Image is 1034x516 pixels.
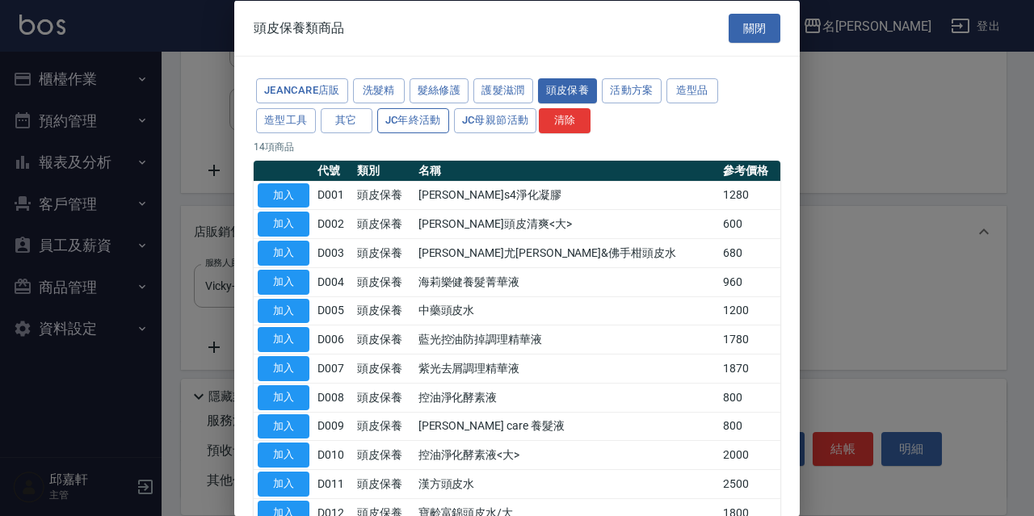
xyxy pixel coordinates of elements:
p: 14 項商品 [254,139,780,153]
td: D004 [313,267,353,296]
td: D011 [313,469,353,498]
td: 2000 [719,440,780,469]
td: [PERSON_NAME]s4淨化凝膠 [414,181,720,210]
td: 頭皮保養 [353,354,414,383]
button: 護髮滋潤 [473,78,533,103]
td: 頭皮保養 [353,412,414,441]
button: 洗髮精 [353,78,405,103]
td: 1780 [719,325,780,354]
button: JC母親節活動 [454,107,537,132]
button: 加入 [258,241,309,266]
td: 中藥頭皮水 [414,296,720,325]
td: D002 [313,209,353,238]
th: 代號 [313,160,353,181]
button: 造型品 [666,78,718,103]
button: 其它 [321,107,372,132]
td: [PERSON_NAME]頭皮清爽<大> [414,209,720,238]
button: JeanCare店販 [256,78,348,103]
button: 加入 [258,182,309,208]
td: 960 [719,267,780,296]
button: 頭皮保養 [538,78,598,103]
td: [PERSON_NAME] care 養髮液 [414,412,720,441]
td: 800 [719,412,780,441]
button: 加入 [258,327,309,352]
button: 關閉 [729,13,780,43]
td: 600 [719,209,780,238]
button: 髮絲修護 [410,78,469,103]
td: 1200 [719,296,780,325]
td: 1280 [719,181,780,210]
td: D009 [313,412,353,441]
td: 頭皮保養 [353,238,414,267]
td: 紫光去屑調理精華液 [414,354,720,383]
td: 頭皮保養 [353,181,414,210]
td: 頭皮保養 [353,296,414,325]
td: 頭皮保養 [353,325,414,354]
td: 漢方頭皮水 [414,469,720,498]
td: D001 [313,181,353,210]
td: D008 [313,383,353,412]
td: D007 [313,354,353,383]
button: 加入 [258,384,309,409]
td: 頭皮保養 [353,383,414,412]
button: 加入 [258,269,309,294]
th: 名稱 [414,160,720,181]
td: 680 [719,238,780,267]
button: 活動方案 [602,78,662,103]
td: 控油淨化酵素液 [414,383,720,412]
td: 800 [719,383,780,412]
td: [PERSON_NAME]尤[PERSON_NAME]&佛手柑頭皮水 [414,238,720,267]
button: 加入 [258,212,309,237]
button: JC年終活動 [377,107,449,132]
td: 1870 [719,354,780,383]
button: 加入 [258,298,309,323]
button: 加入 [258,413,309,438]
td: 頭皮保養 [353,209,414,238]
td: 海莉樂健養髮菁華液 [414,267,720,296]
td: 頭皮保養 [353,440,414,469]
th: 類別 [353,160,414,181]
button: 加入 [258,472,309,497]
td: 頭皮保養 [353,267,414,296]
button: 清除 [539,107,591,132]
button: 加入 [258,356,309,381]
td: 2500 [719,469,780,498]
td: D003 [313,238,353,267]
td: D005 [313,296,353,325]
th: 參考價格 [719,160,780,181]
td: D006 [313,325,353,354]
button: 造型工具 [256,107,316,132]
button: 加入 [258,443,309,468]
td: 控油淨化酵素液<大> [414,440,720,469]
td: 頭皮保養 [353,469,414,498]
span: 頭皮保養類商品 [254,19,344,36]
td: 藍光控油防掉調理精華液 [414,325,720,354]
td: D010 [313,440,353,469]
